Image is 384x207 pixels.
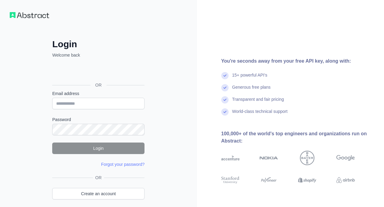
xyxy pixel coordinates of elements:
img: check mark [221,96,229,103]
img: nokia [260,151,278,165]
div: 15+ powerful API's [232,72,267,84]
img: payoneer [260,176,278,185]
img: google [336,151,355,165]
div: World-class technical support [232,108,288,120]
div: 100,000+ of the world's top engineers and organizations run on Abstract: [221,130,375,145]
iframe: Кнопка "Войти с аккаунтом Google" [49,65,146,78]
label: Password [52,117,144,123]
p: Welcome back [52,52,144,58]
img: Workflow [10,12,49,18]
a: Create an account [52,188,144,199]
img: check mark [221,72,229,79]
img: stanford university [221,176,240,185]
span: OR [90,82,107,88]
div: Transparent and fair pricing [232,96,284,108]
button: Login [52,143,144,154]
div: You're seconds away from your free API key, along with: [221,57,375,65]
img: accenture [221,151,240,165]
img: shopify [298,176,317,185]
img: bayer [300,151,314,165]
label: Email address [52,90,144,97]
a: Forgot your password? [101,162,144,167]
img: check mark [221,84,229,91]
img: airbnb [336,176,355,185]
img: check mark [221,108,229,116]
h2: Login [52,39,144,50]
div: Generous free plans [232,84,271,96]
span: OR [93,175,104,181]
